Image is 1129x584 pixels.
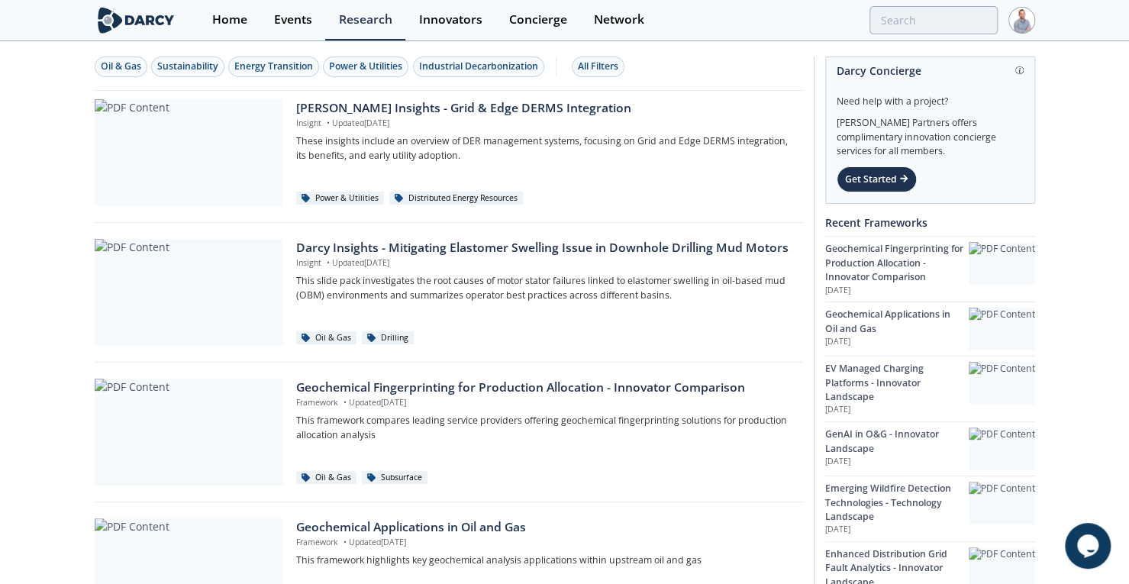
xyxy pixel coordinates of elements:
[296,274,792,302] p: This slide pack investigates the root causes of motor stator failures linked to elastomer swellin...
[296,331,356,345] div: Oil & Gas
[296,414,792,442] p: This framework compares leading service providers offering geochemical fingerprinting solutions f...
[1015,66,1024,75] img: information.svg
[825,524,969,536] p: [DATE]
[594,14,644,26] div: Network
[296,192,384,205] div: Power & Utilities
[296,518,792,537] div: Geochemical Applications in Oil and Gas
[339,14,392,26] div: Research
[296,553,792,567] p: This framework highlights key geochemical analysis applications within upstream oil and gas
[274,14,312,26] div: Events
[296,257,792,269] p: Insight Updated [DATE]
[101,60,141,73] div: Oil & Gas
[340,397,349,408] span: •
[509,14,567,26] div: Concierge
[95,7,178,34] img: logo-wide.svg
[323,56,408,77] button: Power & Utilities
[95,379,803,486] a: PDF Content Geochemical Fingerprinting for Production Allocation - Innovator Comparison Framework...
[296,99,792,118] div: [PERSON_NAME] Insights - Grid & Edge DERMS Integration
[362,331,414,345] div: Drilling
[578,60,618,73] div: All Filters
[825,209,1035,236] div: Recent Frameworks
[825,285,969,297] p: [DATE]
[296,397,792,409] p: Framework Updated [DATE]
[228,56,319,77] button: Energy Transition
[837,166,917,192] div: Get Started
[1065,523,1114,569] iframe: chat widget
[419,14,482,26] div: Innovators
[837,57,1024,84] div: Darcy Concierge
[296,239,792,257] div: Darcy Insights - Mitigating Elastomer Swelling Issue in Downhole Drilling Mud Motors
[837,108,1024,159] div: [PERSON_NAME] Partners offers complimentary innovation concierge services for all members.
[151,56,224,77] button: Sustainability
[869,6,998,34] input: Advanced Search
[234,60,313,73] div: Energy Transition
[825,482,969,524] div: Emerging Wildfire Detection Technologies - Technology Landscape
[329,60,402,73] div: Power & Utilities
[296,471,356,485] div: Oil & Gas
[157,60,218,73] div: Sustainability
[825,456,969,468] p: [DATE]
[825,242,969,284] div: Geochemical Fingerprinting for Production Allocation - Innovator Comparison
[389,192,523,205] div: Distributed Energy Resources
[825,302,1035,356] a: Geochemical Applications in Oil and Gas [DATE] PDF Content
[296,134,792,163] p: These insights include an overview of DER management systems, focusing on Grid and Edge DERMS int...
[324,118,332,128] span: •
[825,404,969,416] p: [DATE]
[825,362,969,404] div: EV Managed Charging Platforms - Innovator Landscape
[825,428,969,456] div: GenAI in O&G - Innovator Landscape
[95,239,803,346] a: PDF Content Darcy Insights - Mitigating Elastomer Swelling Issue in Downhole Drilling Mud Motors ...
[324,257,332,268] span: •
[419,60,538,73] div: Industrial Decarbonization
[95,99,803,206] a: PDF Content [PERSON_NAME] Insights - Grid & Edge DERMS Integration Insight •Updated[DATE] These i...
[296,379,792,397] div: Geochemical Fingerprinting for Production Allocation - Innovator Comparison
[825,476,1035,541] a: Emerging Wildfire Detection Technologies - Technology Landscape [DATE] PDF Content
[837,84,1024,108] div: Need help with a project?
[825,236,1035,302] a: Geochemical Fingerprinting for Production Allocation - Innovator Comparison [DATE] PDF Content
[825,421,1035,476] a: GenAI in O&G - Innovator Landscape [DATE] PDF Content
[825,336,969,348] p: [DATE]
[212,14,247,26] div: Home
[825,308,969,336] div: Geochemical Applications in Oil and Gas
[1008,7,1035,34] img: Profile
[296,537,792,549] p: Framework Updated [DATE]
[825,356,1035,421] a: EV Managed Charging Platforms - Innovator Landscape [DATE] PDF Content
[296,118,792,130] p: Insight Updated [DATE]
[340,537,349,547] span: •
[362,471,427,485] div: Subsurface
[413,56,544,77] button: Industrial Decarbonization
[95,56,147,77] button: Oil & Gas
[572,56,624,77] button: All Filters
